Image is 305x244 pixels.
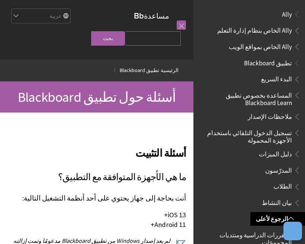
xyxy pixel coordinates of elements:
[134,11,144,21] strong: Bb
[273,180,292,191] span: الطلاب
[265,164,292,174] span: المدرّسون
[7,193,186,203] p: أنت بحاجة إلى جهاز يحتوي على أحد أنظمة التشغيل التالية:
[229,40,292,51] span: Ally الخاص بمواقع الويب
[244,57,292,67] span: تطبيق Blackboard
[282,8,292,18] span: Ally
[261,73,292,83] span: البدء السريع
[217,25,292,35] span: Ally الخاص بنظام إدارة التعلم
[7,170,186,184] h3: ما هي الأجهزة المتوافقة مع التطبيق؟
[248,110,292,120] span: ملاحظات الإصدار
[7,136,186,161] h2: أسئلة التثبيت
[11,9,70,24] select: Site Language Selector
[134,11,169,20] a: مساعدةBb
[202,127,292,144] span: تسجيل الدخول التلقائي باستخدام الأجهزة المحمولة
[161,66,179,75] a: الرئيسية
[259,148,292,158] span: دليل الميزات
[283,222,302,240] button: فتح التفضيلات
[120,66,159,75] a: تطبيق Blackboard
[18,88,176,105] span: أسئلة حول تطبيق Blackboard
[250,212,305,226] a: الرجوع لأعلى
[7,210,186,230] p: iOS 13+ Android 11+
[198,8,301,53] nav: Book outline for Anthology Ally Help
[91,31,125,46] input: بحث
[262,196,292,206] span: بيان النشاط
[202,89,292,107] span: المساعدة بخصوص تطبيق Blackboard Learn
